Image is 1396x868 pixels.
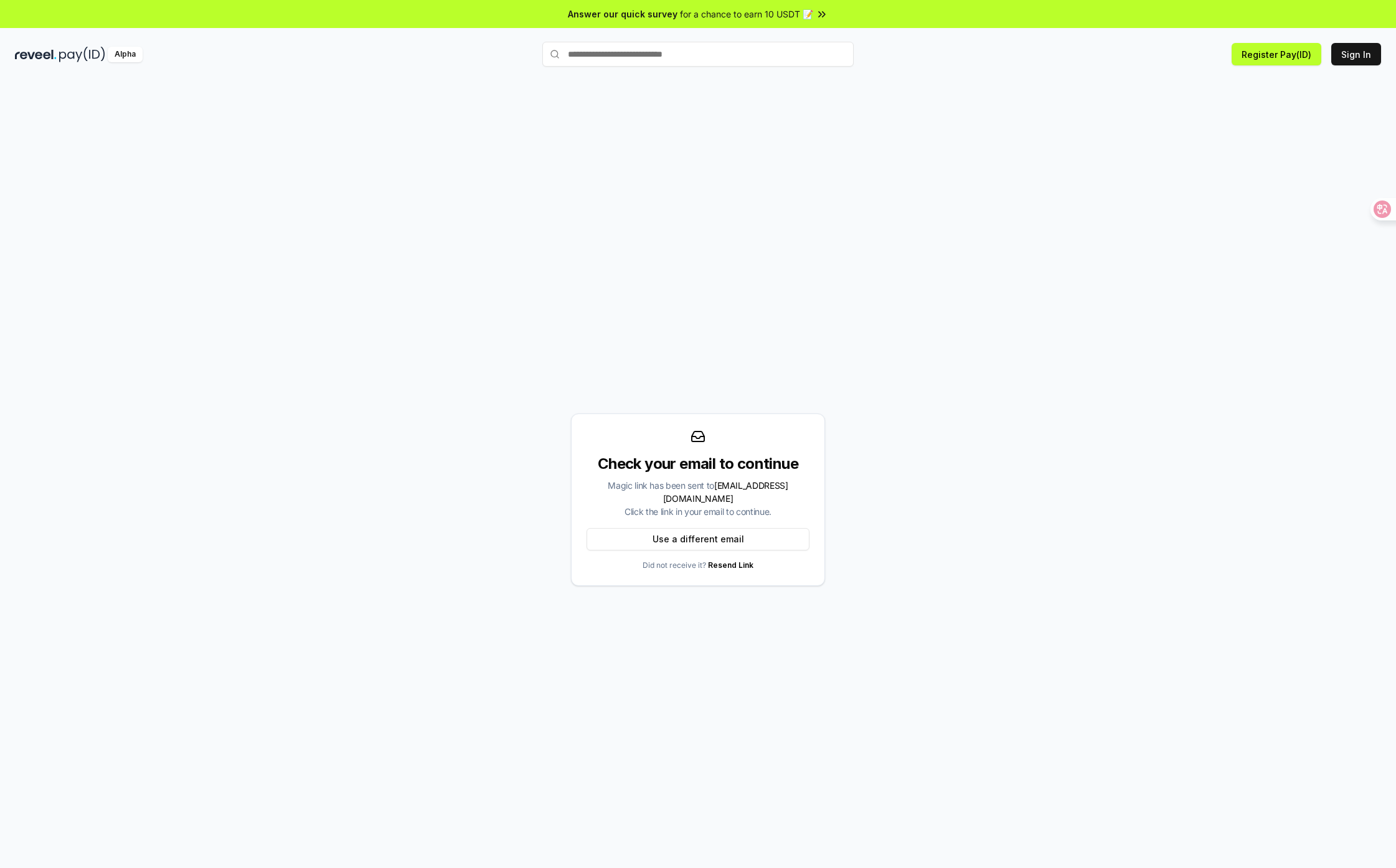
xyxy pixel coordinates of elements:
span: Answer our quick survey [568,7,677,21]
div: Alpha [108,47,143,62]
span: [EMAIL_ADDRESS][DOMAIN_NAME] [663,480,788,504]
span: for a chance to earn 10 USDT 📝 [680,7,813,21]
button: Sign In [1331,43,1381,65]
div: Check your email to continue [587,454,809,474]
img: pay_id [59,47,105,62]
div: Magic link has been sent to Click the link in your email to continue. [587,479,809,518]
button: Use a different email [587,528,809,550]
button: Register Pay(ID) [1232,43,1321,65]
p: Did not receive it? [643,560,753,570]
img: reveel_dark [15,47,57,62]
a: Resend Link [708,560,753,570]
